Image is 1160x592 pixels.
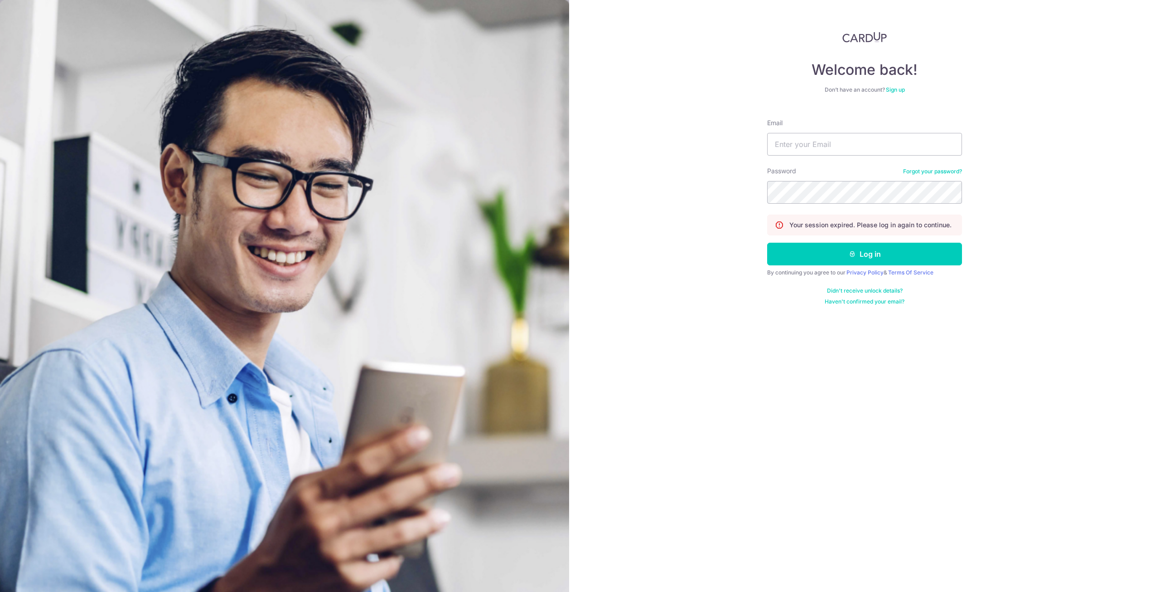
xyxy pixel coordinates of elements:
[789,220,952,230] p: Your session expired. Please log in again to continue.
[767,118,783,127] label: Email
[903,168,962,175] a: Forgot your password?
[888,269,933,276] a: Terms Of Service
[886,86,905,93] a: Sign up
[767,243,962,265] button: Log in
[767,86,962,93] div: Don’t have an account?
[767,166,796,176] label: Password
[827,287,903,294] a: Didn't receive unlock details?
[767,269,962,276] div: By continuing you agree to our &
[767,133,962,156] input: Enter your Email
[846,269,884,276] a: Privacy Policy
[825,298,904,305] a: Haven't confirmed your email?
[767,61,962,79] h4: Welcome back!
[842,32,887,43] img: CardUp Logo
